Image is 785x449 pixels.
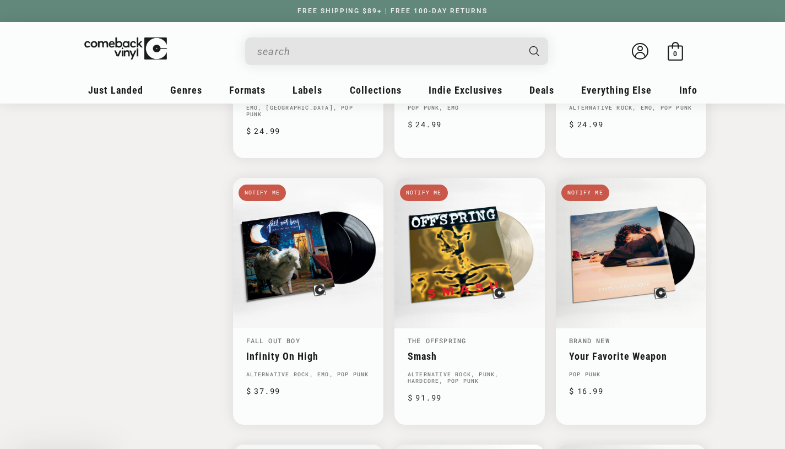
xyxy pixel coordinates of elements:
span: Everything Else [581,84,652,96]
span: Indie Exclusives [429,84,502,96]
input: search [257,40,518,63]
span: Labels [293,84,322,96]
button: Search [519,37,549,65]
a: Brand New [569,336,610,345]
a: Fall Out Boy [246,336,300,345]
span: Collections [350,84,402,96]
span: Formats [229,84,266,96]
span: Deals [529,84,554,96]
span: Info [679,84,697,96]
div: Search [245,37,548,65]
a: Infinity On High [246,350,370,362]
span: Genres [170,84,202,96]
a: The Offspring [408,336,467,345]
span: Just Landed [88,84,143,96]
a: FREE SHIPPING $89+ | FREE 100-DAY RETURNS [286,7,499,15]
a: Your Favorite Weapon [569,350,693,362]
span: 0 [673,50,677,58]
a: Smash [408,350,532,362]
